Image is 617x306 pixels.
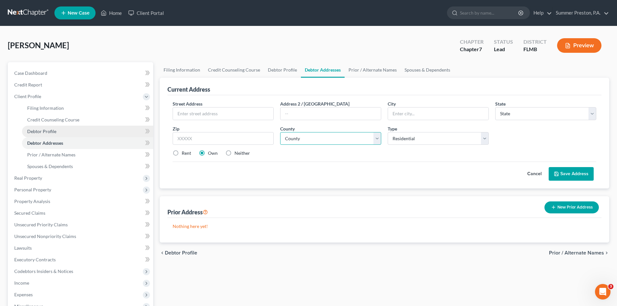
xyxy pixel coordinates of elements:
input: XXXXX [173,132,274,145]
a: Credit Counseling Course [22,114,153,126]
span: Personal Property [14,187,51,192]
div: Chapter [460,38,484,46]
span: New Case [68,11,89,16]
button: New Prior Address [544,201,599,213]
span: Client Profile [14,94,41,99]
span: County [280,126,295,131]
span: Prior / Alternate Names [549,250,604,255]
a: Credit Counseling Course [204,62,264,78]
span: Zip [173,126,179,131]
p: Nothing here yet! [173,223,596,230]
a: Property Analysis [9,196,153,207]
span: Lawsuits [14,245,32,251]
span: State [495,101,506,107]
a: Debtor Profile [264,62,301,78]
label: Rent [182,150,191,156]
a: Lawsuits [9,242,153,254]
span: Filing Information [27,105,64,111]
button: Save Address [549,167,594,181]
input: Search by name... [460,7,519,19]
button: chevron_left Debtor Profile [160,250,197,255]
a: Executory Contracts [9,254,153,266]
iframe: Intercom live chat [595,284,611,300]
span: Spouses & Dependents [27,164,73,169]
button: Prior / Alternate Names chevron_right [549,250,609,255]
a: Debtor Addresses [301,62,345,78]
label: Own [208,150,218,156]
div: FLMB [523,46,547,53]
span: Codebtors Insiders & Notices [14,268,73,274]
div: Status [494,38,513,46]
button: Preview [557,38,601,53]
span: Debtor Profile [165,250,197,255]
a: Debtor Profile [22,126,153,137]
span: Street Address [173,101,202,107]
a: Filing Information [160,62,204,78]
span: City [388,101,396,107]
i: chevron_left [160,250,165,255]
a: Spouses & Dependents [401,62,454,78]
span: 7 [479,46,482,52]
span: Debtor Addresses [27,140,63,146]
button: Cancel [520,167,549,180]
a: Case Dashboard [9,67,153,79]
span: Executory Contracts [14,257,56,262]
a: Unsecured Priority Claims [9,219,153,231]
a: Home [97,7,125,19]
div: District [523,38,547,46]
a: Prior / Alternate Names [22,149,153,161]
span: 3 [608,284,613,289]
a: Secured Claims [9,207,153,219]
span: Unsecured Priority Claims [14,222,68,227]
span: Credit Counseling Course [27,117,79,122]
span: Case Dashboard [14,70,47,76]
div: Chapter [460,46,484,53]
span: Secured Claims [14,210,45,216]
a: Client Portal [125,7,167,19]
input: -- [280,108,381,120]
input: Enter city... [388,108,488,120]
a: Credit Report [9,79,153,91]
div: Current Address [167,85,210,93]
a: Help [530,7,552,19]
label: Type [388,125,397,132]
a: Prior / Alternate Names [345,62,401,78]
span: Unsecured Nonpriority Claims [14,233,76,239]
label: Address 2 / [GEOGRAPHIC_DATA] [280,100,349,107]
span: Income [14,280,29,286]
span: Property Analysis [14,198,50,204]
div: Prior Address [167,208,208,216]
span: Expenses [14,292,33,297]
div: Lead [494,46,513,53]
span: [PERSON_NAME] [8,40,69,50]
input: Enter street address [173,108,273,120]
span: Real Property [14,175,42,181]
a: Spouses & Dependents [22,161,153,172]
a: Summer Preston, P.A. [553,7,609,19]
span: Prior / Alternate Names [27,152,75,157]
a: Unsecured Nonpriority Claims [9,231,153,242]
span: Debtor Profile [27,129,56,134]
a: Debtor Addresses [22,137,153,149]
label: Neither [234,150,250,156]
a: Filing Information [22,102,153,114]
i: chevron_right [604,250,609,255]
span: Credit Report [14,82,42,87]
